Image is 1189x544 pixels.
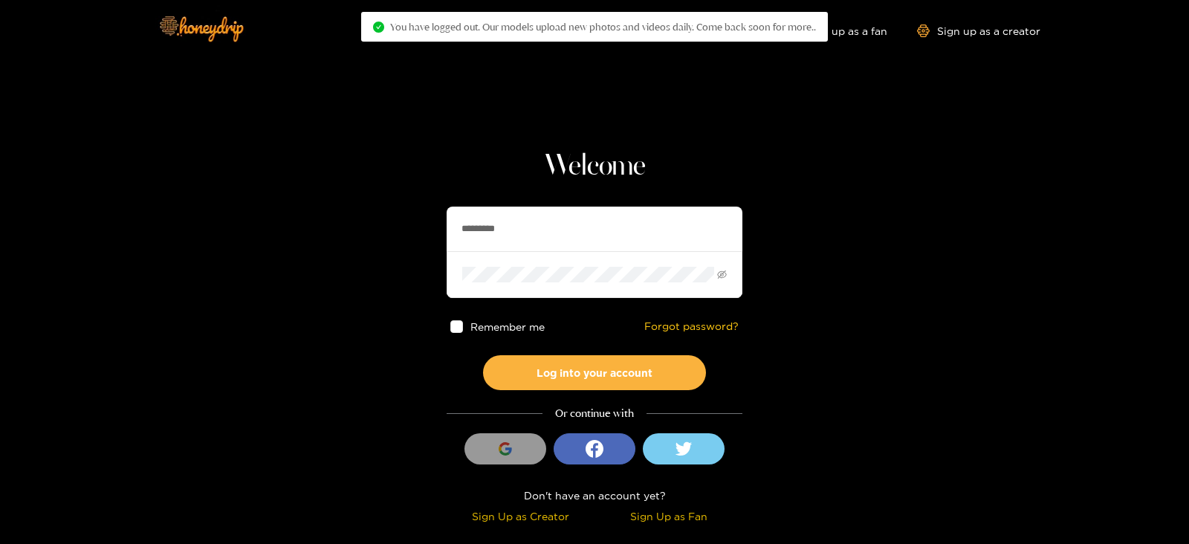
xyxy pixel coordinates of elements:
[447,149,742,184] h1: Welcome
[917,25,1040,37] a: Sign up as a creator
[447,405,742,422] div: Or continue with
[483,355,706,390] button: Log into your account
[373,22,384,33] span: check-circle
[447,487,742,504] div: Don't have an account yet?
[785,25,887,37] a: Sign up as a fan
[644,320,739,333] a: Forgot password?
[470,321,545,332] span: Remember me
[598,508,739,525] div: Sign Up as Fan
[450,508,591,525] div: Sign Up as Creator
[390,21,816,33] span: You have logged out. Our models upload new photos and videos daily. Come back soon for more..
[717,270,727,279] span: eye-invisible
